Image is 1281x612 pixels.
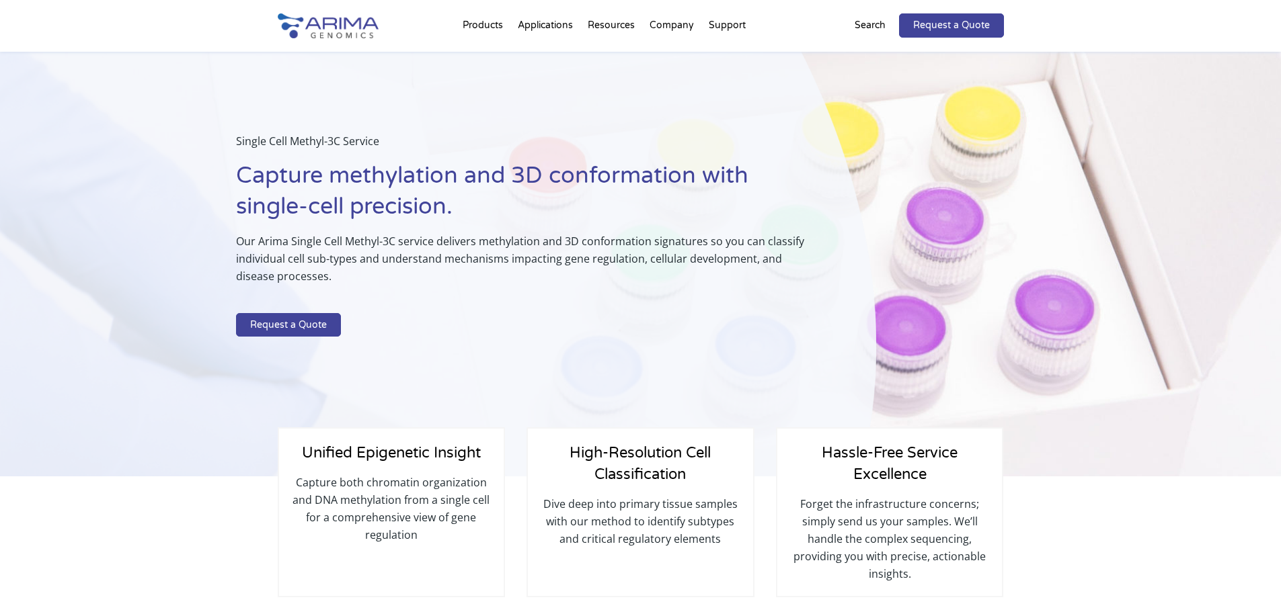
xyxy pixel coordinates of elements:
a: Request a Quote [899,13,1004,38]
p: Forget the infrastructure concerns; simply send us your samples. We’ll handle the complex sequenc... [791,495,988,582]
p: Single Cell Methyl-3C Service [236,132,809,161]
span: Hassle-Free Service Excellence [822,444,958,483]
p: Capture both chromatin organization and DNA methylation from a single cell for a comprehensive vi... [293,474,490,543]
img: Arima-Genomics-logo [278,13,379,38]
p: Our Arima Single Cell Methyl-3C service delivers methylation and 3D conformation signatures so yo... [236,232,809,296]
a: Request a Quote [236,313,341,337]
p: Search [855,17,886,34]
span: High-Resolution Cell Classification [570,444,711,483]
span: Unified Epigenetic Insight [302,444,481,462]
h1: Capture methylation and 3D conformation with single-cell precision. [236,161,809,232]
p: Dive deep into primary tissue samples with our method to identify subtypes and critical regulator... [541,495,739,548]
